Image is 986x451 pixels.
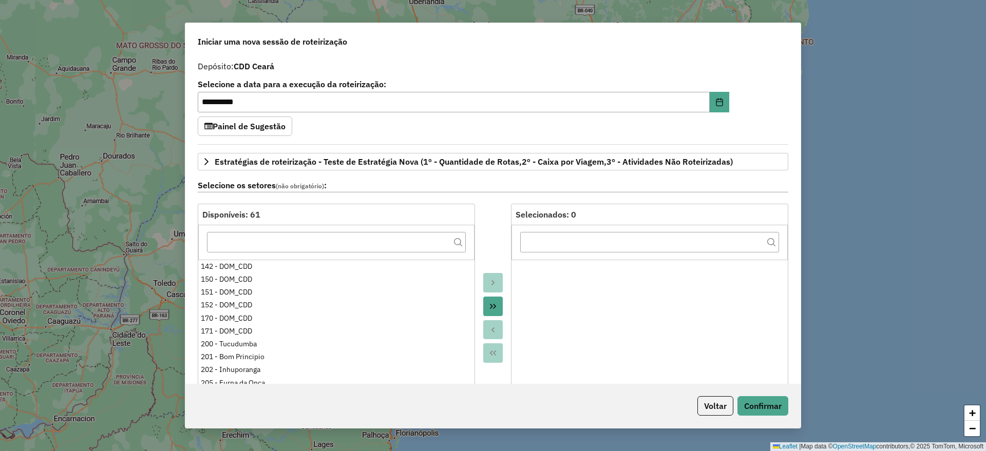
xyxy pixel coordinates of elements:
[710,92,729,112] button: Choose Date
[799,443,801,450] span: |
[737,396,788,416] button: Confirmar
[770,442,986,451] div: Map data © contributors,© 2025 TomTom, Microsoft
[201,313,472,324] div: 170 - DOM_CDD
[201,300,472,310] div: 152 - DOM_CDD
[201,287,472,298] div: 151 - DOM_CDD
[833,443,877,450] a: OpenStreetMap
[201,326,472,337] div: 171 - DOM_CDD
[969,422,976,435] span: −
[201,364,472,375] div: 202 - Inhuporanga
[964,405,980,421] a: Zoom in
[234,61,274,71] strong: CDD Ceará
[697,396,733,416] button: Voltar
[202,208,470,221] div: Disponíveis: 61
[201,274,472,285] div: 150 - DOM_CDD
[201,351,472,362] div: 201 - Bom Principio
[969,406,976,419] span: +
[198,116,292,136] button: Painel de Sugestão
[773,443,798,450] a: Leaflet
[198,35,347,48] span: Iniciar uma nova sessão de roteirização
[964,421,980,436] a: Zoom out
[198,78,729,90] label: Selecione a data para a execução da roteirização:
[516,208,784,221] div: Selecionados: 0
[215,158,733,166] span: Estratégias de roteirização - Teste de Estratégia Nova (1º - Quantidade de Rotas,2º - Caixa por V...
[201,378,472,388] div: 205 - Furna da Onça
[198,179,788,193] label: Selecione os setores :
[483,297,503,316] button: Move All to Target
[201,339,472,349] div: 200 - Tucudumba
[276,182,324,190] span: (não obrigatório)
[198,153,788,170] a: Estratégias de roteirização - Teste de Estratégia Nova (1º - Quantidade de Rotas,2º - Caixa por V...
[201,261,472,272] div: 142 - DOM_CDD
[198,60,788,72] div: Depósito:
